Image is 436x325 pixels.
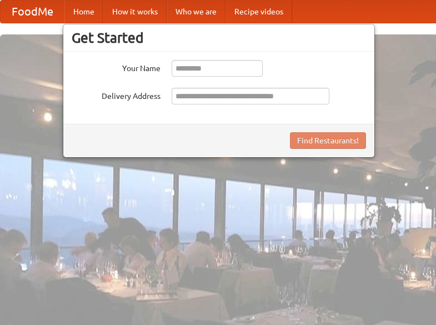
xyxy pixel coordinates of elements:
[290,132,366,149] button: Find Restaurants!
[167,1,225,23] a: Who we are
[103,1,167,23] a: How it works
[72,29,366,46] h3: Get Started
[72,88,161,102] label: Delivery Address
[225,1,292,23] a: Recipe videos
[1,1,64,23] a: FoodMe
[64,1,103,23] a: Home
[72,60,161,74] label: Your Name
